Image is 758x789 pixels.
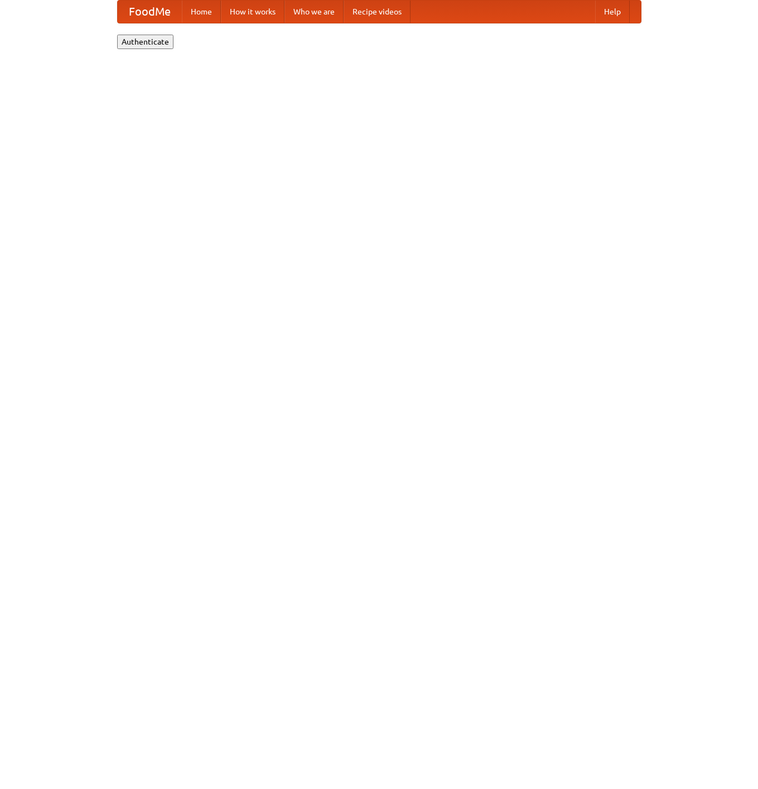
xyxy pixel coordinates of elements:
[117,37,173,46] a: Authenticate
[595,1,630,23] a: Help
[221,1,284,23] a: How it works
[117,35,173,49] button: Authenticate
[182,1,221,23] a: Home
[284,1,344,23] a: Who we are
[344,1,411,23] a: Recipe videos
[118,1,182,23] a: FoodMe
